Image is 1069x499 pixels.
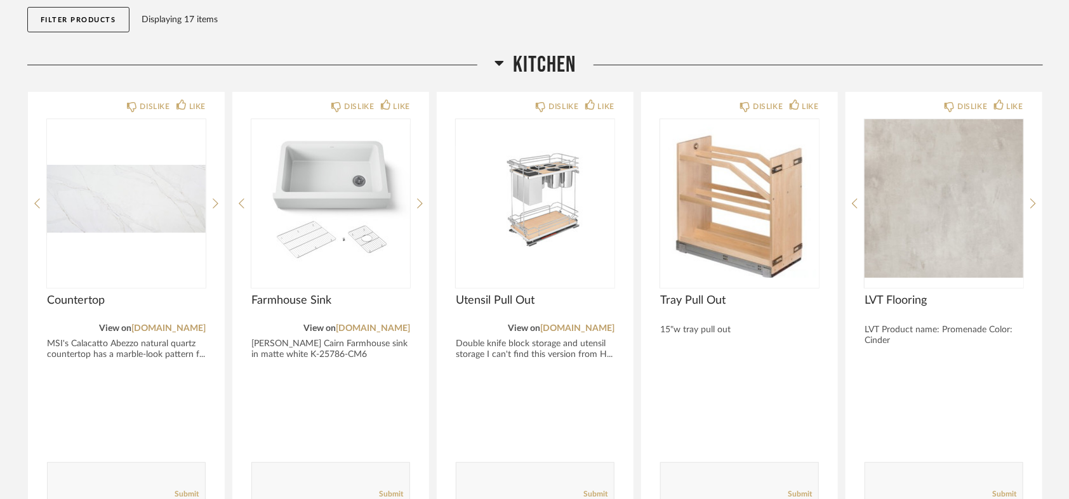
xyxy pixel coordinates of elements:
[189,100,206,113] div: LIKE
[456,119,614,278] img: undefined
[514,51,576,79] span: Kitchen
[753,100,783,113] div: DISLIKE
[251,294,410,308] span: Farmhouse Sink
[47,339,206,360] div: MSI's Calacatto Abezzo natural quartz countertop has a marble-look pattern f...
[456,119,614,278] div: 0
[251,119,410,278] div: 0
[251,119,410,278] img: undefined
[540,324,614,333] a: [DOMAIN_NAME]
[394,100,410,113] div: LIKE
[865,325,1023,346] div: LVT Product name: Promenade Color: Cinder
[140,100,169,113] div: DISLIKE
[660,119,819,278] img: undefined
[865,294,1023,308] span: LVT Flooring
[456,339,614,360] div: Double knife block storage and utensil storage I can't find this version from H...
[508,324,540,333] span: View on
[802,100,819,113] div: LIKE
[99,324,131,333] span: View on
[456,294,614,308] span: Utensil Pull Out
[598,100,614,113] div: LIKE
[336,324,410,333] a: [DOMAIN_NAME]
[660,325,819,335] div: 15"w tray pull out
[142,13,1037,27] div: Displaying 17 items
[344,100,374,113] div: DISLIKE
[660,294,819,308] span: Tray Pull Out
[27,7,129,32] button: Filter Products
[957,100,987,113] div: DISLIKE
[865,119,1023,278] img: undefined
[47,119,206,278] img: undefined
[303,324,336,333] span: View on
[1007,100,1023,113] div: LIKE
[548,100,578,113] div: DISLIKE
[47,294,206,308] span: Countertop
[47,119,206,278] div: 0
[865,119,1023,278] div: 0
[251,339,410,360] div: [PERSON_NAME] Cairn Farmhouse sink in matte white K-25786-CM6
[131,324,206,333] a: [DOMAIN_NAME]
[660,119,819,278] div: 0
